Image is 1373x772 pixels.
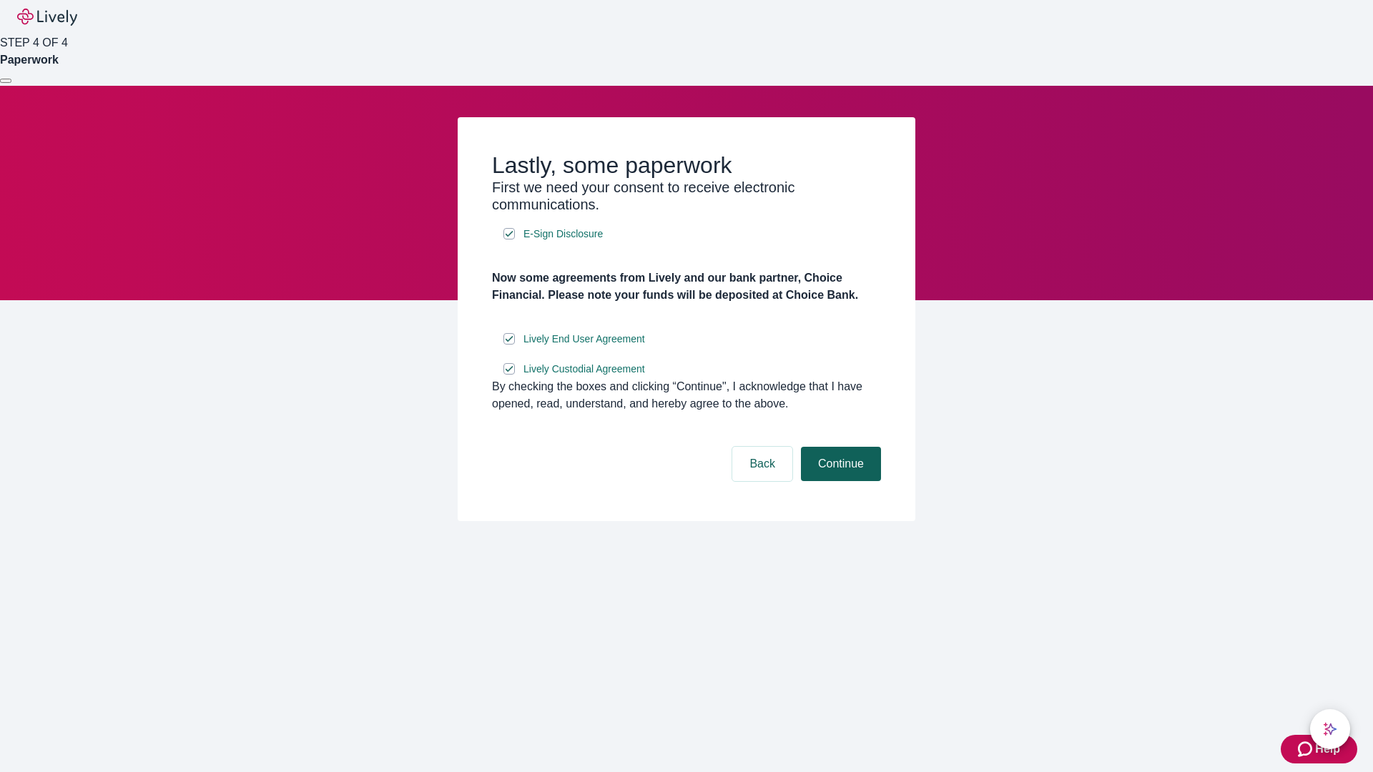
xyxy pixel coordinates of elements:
[1315,741,1340,758] span: Help
[492,152,881,179] h2: Lastly, some paperwork
[492,269,881,304] h4: Now some agreements from Lively and our bank partner, Choice Financial. Please note your funds wi...
[17,9,77,26] img: Lively
[521,330,648,348] a: e-sign disclosure document
[1281,735,1357,763] button: Zendesk support iconHelp
[801,447,881,481] button: Continue
[523,362,645,377] span: Lively Custodial Agreement
[521,225,606,243] a: e-sign disclosure document
[732,447,792,481] button: Back
[492,378,881,412] div: By checking the boxes and clicking “Continue", I acknowledge that I have opened, read, understand...
[523,332,645,347] span: Lively End User Agreement
[1298,741,1315,758] svg: Zendesk support icon
[492,179,881,213] h3: First we need your consent to receive electronic communications.
[523,227,603,242] span: E-Sign Disclosure
[521,360,648,378] a: e-sign disclosure document
[1310,709,1350,749] button: chat
[1323,722,1337,736] svg: Lively AI Assistant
